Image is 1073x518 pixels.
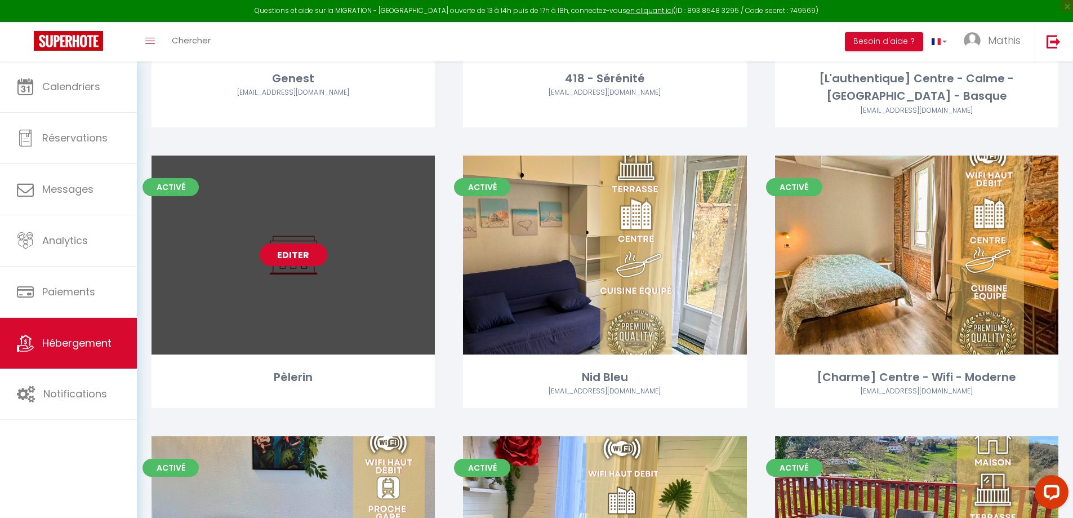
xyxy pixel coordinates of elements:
span: Messages [42,182,94,196]
span: Activé [143,459,199,477]
a: Chercher [163,22,219,61]
span: Analytics [42,233,88,247]
span: Mathis [988,33,1021,47]
div: [Charme] Centre - Wifi - Moderne [775,369,1058,386]
img: Super Booking [34,31,103,51]
span: Activé [766,459,822,477]
span: Chercher [172,34,211,46]
iframe: LiveChat chat widget [1026,471,1073,518]
span: Hébergement [42,336,112,350]
div: Pèlerin [152,369,435,386]
div: Airbnb [152,87,435,98]
div: 418 - Sérénité [463,70,746,87]
div: Genest [152,70,435,87]
span: Activé [143,178,199,196]
div: [L'authentique] Centre - Calme - [GEOGRAPHIC_DATA] - Basque [775,70,1058,105]
a: en cliquant ici [626,6,673,15]
div: Airbnb [775,105,1058,116]
span: Activé [454,459,510,477]
div: Airbnb [775,386,1058,397]
div: Airbnb [463,386,746,397]
div: Airbnb [463,87,746,98]
span: Activé [454,178,510,196]
a: ... Mathis [955,22,1035,61]
span: Activé [766,178,822,196]
a: Editer [260,243,327,266]
span: Réservations [42,131,108,145]
a: Editer [571,243,639,266]
span: Notifications [43,387,107,401]
a: Editer [883,243,950,266]
span: Calendriers [42,79,100,94]
img: logout [1047,34,1061,48]
button: Besoin d'aide ? [845,32,923,51]
span: Paiements [42,285,95,299]
img: ... [964,32,981,49]
div: Nid Bleu [463,369,746,386]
